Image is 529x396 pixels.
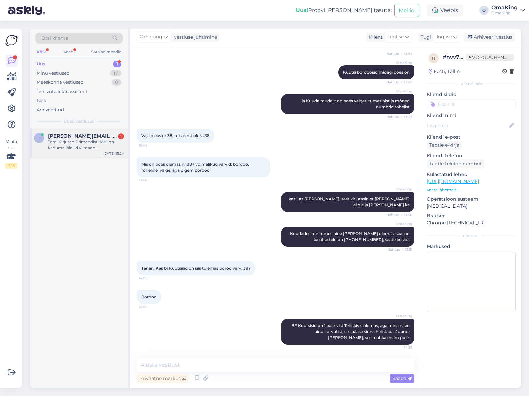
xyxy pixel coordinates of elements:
font: Saada [392,375,406,381]
font: Brauser [427,213,445,219]
img: Askly logo [5,34,18,47]
span: helen.neudorf@primend.com [48,133,117,139]
font: Võrguühenduseta [472,54,524,60]
font: Sotsiaalmeedia [91,49,121,54]
font: Uued vestlused [64,119,95,124]
font: 2 [8,163,10,168]
font: [MEDICAL_DATA] [427,203,467,209]
font: Inglise [388,34,404,40]
font: Nähtud ✓ 13:50 [386,213,412,217]
font: Klient [369,34,383,40]
font: Tere! Kirjutan Primendist. Meil on kaduma läinud viimane [PERSON_NAME] poolt. Ettemaks summas 416... [48,139,120,174]
font: Tehisintellekti assistent [37,89,87,94]
font: Arhiveeri vestlus [474,34,512,40]
a: [URL][DOMAIN_NAME] [427,178,479,184]
font: Chrome [TECHNICAL_ID] [427,220,485,226]
font: Operatsioonisüsteem [427,196,478,202]
font: Taotle e-kirja [429,142,459,148]
font: Vaata siia [6,139,17,150]
font: Lisatasu [463,233,479,238]
font: Tänan. Kas bf Kuutsisid on siis tulemas boroo värvi 38? [141,266,251,271]
font: OmaKing [396,314,412,318]
font: [DATE] 15:24 [103,151,124,156]
font: Vaja oleks nr 38, mis neist oleks 38 [141,133,210,138]
font: 1 [116,61,118,66]
font: BF Kuutsisid on 1 paar vist Telliskivis olemas, aga mina näen ainult arvutist, siis pääse sinna h... [291,323,411,340]
font: kas jutt [PERSON_NAME], sest kirjutasin et [PERSON_NAME] ei ole ja [PERSON_NAME] ka [289,196,411,207]
font: Kliendi nimi [427,112,456,118]
font: Nähtud ✓ 13:42 [386,80,412,84]
font: Taotle telefoninumbrit [429,161,482,167]
font: OmaKing [396,187,412,191]
font: Kuutsi bordoosid midagi poes on [343,70,410,75]
font: Arhiveeritud [37,107,64,112]
font: Kliendi telefon [427,153,462,159]
font: nvv7mrr6 [446,54,473,60]
font: Kõik [37,98,46,103]
font: ja Kuuda mudelit on poes valget, tumesinist ja mõned numbrid rohelist [302,98,411,109]
font: Inglise [437,34,452,40]
font: Tugi [421,34,431,40]
font: vestluse juhtimine [174,34,217,40]
font: 13:46 [139,178,147,182]
font: Meeskonna vestlused [37,79,84,85]
font: Mis on poes olemas nr 38? võimalikud värvid: bordoo, roheline, valge, aga pigem bordoo [141,162,250,173]
font: # [443,54,446,60]
font: Veebis [440,7,458,13]
font: Otsi kliente [41,35,68,41]
font: Nähtud ✓ 13:42 [386,51,412,56]
font: Vaata lähemalt ... [427,187,460,192]
font: 14:09 [139,276,147,280]
font: Kliendisildid [427,91,457,97]
font: Uus [37,61,45,66]
font: O [482,8,486,13]
font: 13:44 [139,143,147,148]
font: OmaKing [396,89,412,93]
font: n [432,56,435,61]
font: Uus! [296,7,308,13]
font: OmaKing [396,222,412,226]
font: Kõik [37,49,46,54]
font: OmaKing [396,60,412,65]
font: / 3 [10,163,15,168]
input: Lisa silt [427,99,516,109]
font: h [37,135,41,140]
font: Privaatne märkus [139,375,181,381]
font: Kliendiinfo [461,81,482,86]
font: [PERSON_NAME][EMAIL_ADDRESS][PERSON_NAME][DOMAIN_NAME] [48,133,227,139]
font: Märkused [427,243,450,249]
font: 14:33 [404,345,412,350]
font: 14:09 [139,305,147,309]
font: Nähtud ✓ 13:51 [387,247,412,252]
input: Lisa nimi [427,122,508,129]
font: OmaKing [491,4,518,11]
button: Meilid [394,4,419,17]
font: 17 [114,70,118,76]
font: Veeb [64,49,73,54]
font: Minu vestlused [37,70,70,76]
font: Meilid [399,7,415,14]
font: Nähtud ✓ 13:43 [386,115,412,119]
font: Kuudadest on tumesinine [PERSON_NAME] olemas. seal on ka otse telefon [PHONE_NUMBER], saate küsida [290,231,411,242]
font: Eesti, Tallin [434,68,460,74]
font: 1 [120,134,122,139]
font: Kliendi e-post [427,134,460,140]
font: OmaKing [140,34,162,40]
font: Külastatud lehed [427,171,468,177]
font: Proovi [PERSON_NAME] tasuta: [308,7,392,13]
font: 0 [115,79,118,85]
font: OmaKing [491,10,511,15]
font: Bordoo [141,294,157,299]
a: OmaKingOmaKing [491,5,525,16]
